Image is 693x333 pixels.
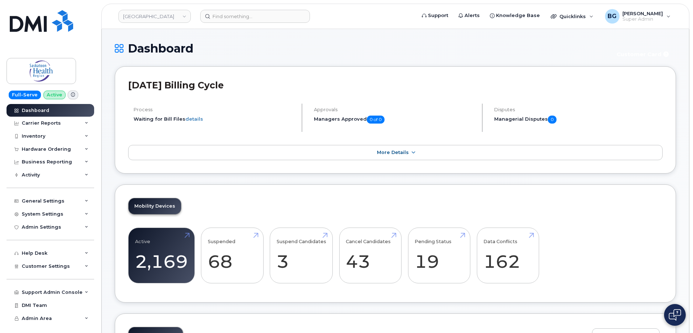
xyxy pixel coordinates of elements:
[277,232,326,279] a: Suspend Candidates 3
[134,116,295,122] li: Waiting for Bill Files
[135,232,188,279] a: Active 2,169
[548,116,556,124] span: 0
[314,116,476,124] h5: Managers Approved
[134,107,295,112] h4: Process
[115,42,607,55] h1: Dashboard
[128,80,663,91] h2: [DATE] Billing Cycle
[185,116,203,122] a: details
[669,309,681,321] img: Open chat
[483,232,532,279] a: Data Conflicts 162
[611,48,676,61] button: Customer Card
[377,150,409,155] span: More Details
[494,107,663,112] h4: Disputes
[367,116,385,124] span: 0 of 0
[346,232,395,279] a: Cancel Candidates 43
[129,198,181,214] a: Mobility Devices
[208,232,257,279] a: Suspended 68
[415,232,463,279] a: Pending Status 19
[314,107,476,112] h4: Approvals
[494,116,663,124] h5: Managerial Disputes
